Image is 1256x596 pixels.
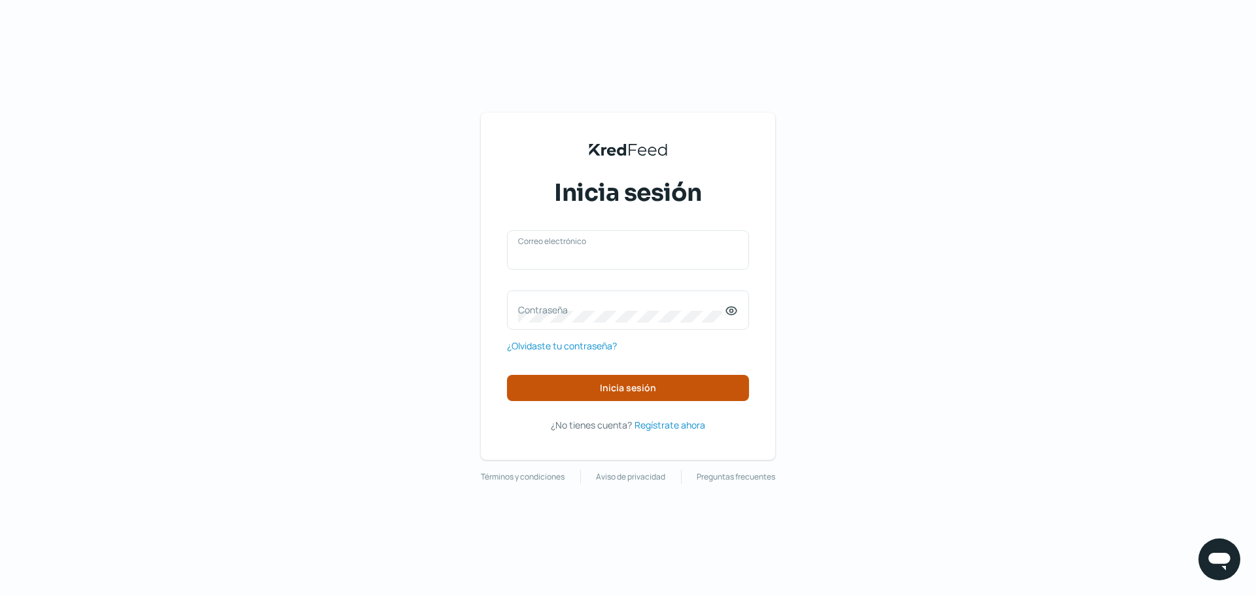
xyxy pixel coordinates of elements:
[554,177,702,209] span: Inicia sesión
[518,304,725,316] label: Contraseña
[518,236,725,247] label: Correo electrónico
[507,338,617,354] a: ¿Olvidaste tu contraseña?
[551,419,632,431] span: ¿No tienes cuenta?
[596,470,665,484] a: Aviso de privacidad
[635,417,705,433] a: Regístrate ahora
[1206,546,1232,572] img: chatIcon
[697,470,775,484] a: Preguntas frecuentes
[481,470,565,484] a: Términos y condiciones
[507,375,749,401] button: Inicia sesión
[600,383,656,393] span: Inicia sesión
